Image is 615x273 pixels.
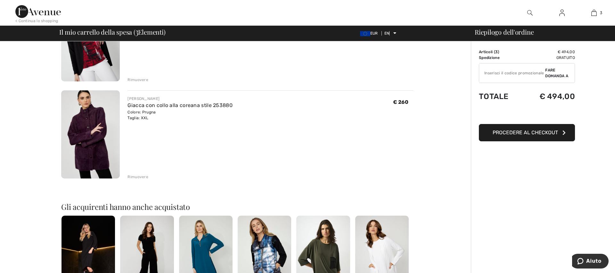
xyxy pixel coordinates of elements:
font: 3 [600,11,602,15]
img: cerca nel sito web [527,9,533,17]
a: 3 [578,9,610,17]
font: Il mio carrello della spesa ( [59,28,135,36]
font: Articoli ( [479,50,495,54]
iframe: Apre un widget che permette di trovare ulteriori informazioni [572,254,609,270]
font: Gli acquirenti hanno anche acquistato [61,202,190,212]
font: Spedizione [479,55,500,60]
font: < Continua lo shopping [15,19,58,23]
font: EN [384,31,389,36]
img: Giacca con collo alla coreana stile 253880 [61,90,120,178]
font: 3 [135,26,138,37]
font: Taglia: XXL [127,116,148,120]
iframe: PayPal [479,107,575,122]
font: Procedere al checkout [493,129,558,136]
font: 3 [495,50,498,54]
font: € 494,00 [539,92,575,101]
a: Registrazione [554,9,570,17]
img: La mia borsa [591,9,597,17]
font: Elementi) [138,28,165,36]
img: Le mie informazioni [559,9,565,17]
font: Rimuovere [127,78,148,82]
font: Totale [479,92,509,101]
font: Riepilogo dell'ordine [475,28,534,36]
font: € 494,00 [558,50,575,54]
font: € 260 [393,99,409,105]
font: EUR [370,31,378,36]
font: [PERSON_NAME] [127,96,160,101]
font: ) [498,50,499,54]
button: Procedere al checkout [479,124,575,141]
font: Rimuovere [127,175,148,179]
font: Colore: Prugna [127,110,156,114]
img: Euro [360,31,370,36]
input: Codice promozionale [479,63,545,83]
img: 1a Avenue [15,5,61,18]
font: Fare domanda a [545,68,568,78]
font: Gratuito [556,55,575,60]
a: Giacca con collo alla coreana stile 253880 [127,102,233,108]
